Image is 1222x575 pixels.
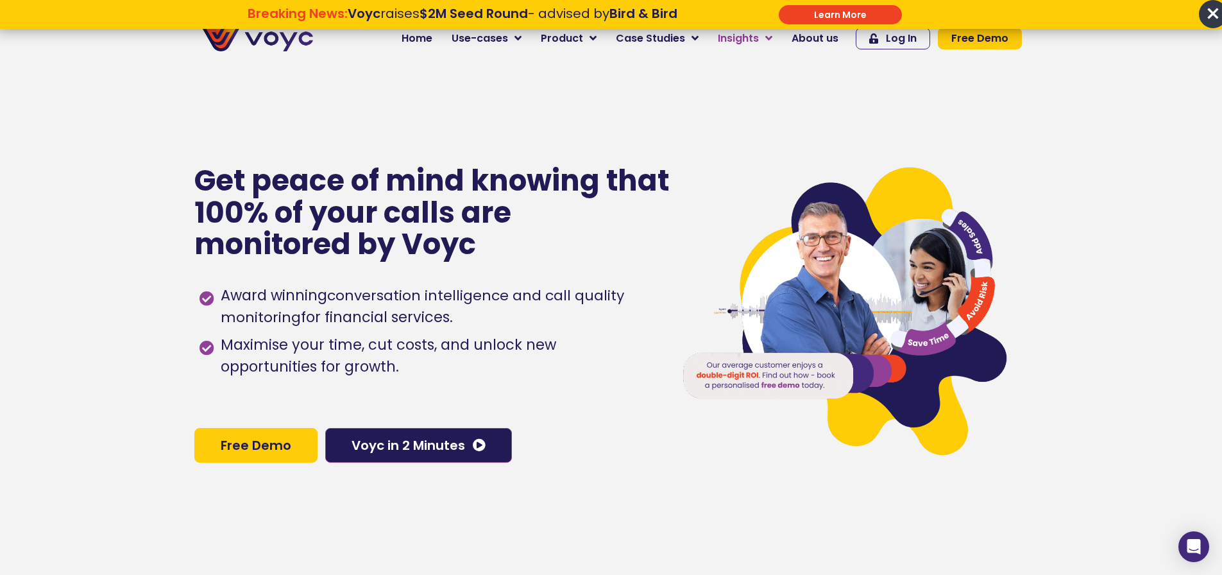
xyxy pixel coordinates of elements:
[616,31,685,46] span: Case Studies
[452,31,508,46] span: Use-cases
[609,4,677,22] strong: Bird & Bird
[606,26,708,51] a: Case Studies
[182,6,742,37] div: Breaking News: Voyc raises $2M Seed Round - advised by Bird & Bird
[531,26,606,51] a: Product
[194,428,318,463] a: Free Demo
[938,28,1022,49] a: Free Demo
[718,31,759,46] span: Insights
[194,165,671,261] p: Get peace of mind knowing that 100% of your calls are monitored by Voyc
[352,439,465,452] span: Voyc in 2 Minutes
[1178,531,1209,562] div: Open Intercom Messenger
[779,5,902,24] div: Submit
[782,26,848,51] a: About us
[170,104,214,119] span: Job title
[541,31,583,46] span: Product
[325,428,512,463] a: Voyc in 2 Minutes
[708,26,782,51] a: Insights
[348,4,380,22] strong: Voyc
[402,31,432,46] span: Home
[170,51,202,66] span: Phone
[221,439,291,452] span: Free Demo
[217,285,656,329] span: Award winning for financial services.
[792,31,838,46] span: About us
[420,4,528,22] strong: $2M Seed Round
[856,28,930,49] a: Log In
[886,33,917,44] span: Log In
[221,286,624,327] h1: conversation intelligence and call quality monitoring
[442,26,531,51] a: Use-cases
[217,334,656,378] span: Maximise your time, cut costs, and unlock new opportunities for growth.
[951,33,1008,44] span: Free Demo
[264,267,325,280] a: Privacy Policy
[392,26,442,51] a: Home
[248,4,348,22] strong: Breaking News:
[348,4,677,22] span: raises - advised by
[201,26,313,51] img: voyc-full-logo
